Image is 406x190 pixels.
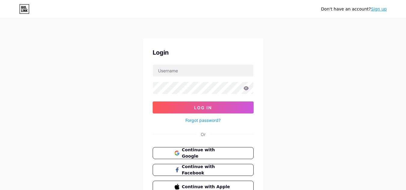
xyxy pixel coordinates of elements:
[153,65,253,77] input: Username
[194,105,212,110] span: Log In
[185,117,221,123] a: Forgot password?
[371,7,387,11] a: Sign up
[153,147,254,159] button: Continue with Google
[182,184,231,190] span: Continue with Apple
[182,164,231,176] span: Continue with Facebook
[201,131,206,137] div: Or
[153,101,254,113] button: Log In
[321,6,387,12] div: Don't have an account?
[153,48,254,57] div: Login
[182,147,231,159] span: Continue with Google
[153,164,254,176] button: Continue with Facebook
